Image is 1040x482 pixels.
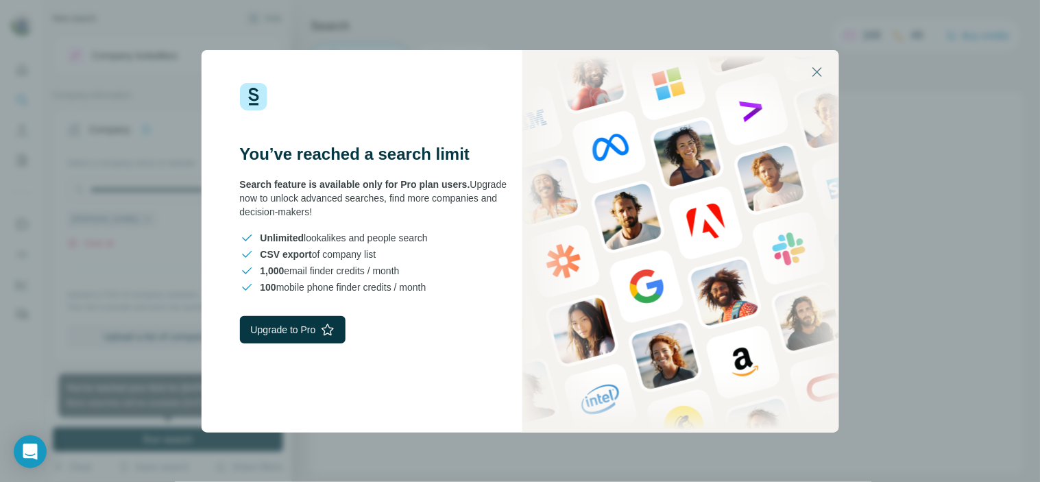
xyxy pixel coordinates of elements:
span: Search feature is available only for Pro plan users. [240,179,470,190]
img: Surfe Logo [240,83,267,110]
button: Upgrade to Pro [240,316,346,344]
span: email finder credits / month [261,264,400,278]
span: mobile phone finder credits / month [261,280,426,294]
h3: You’ve reached a search limit [240,143,520,165]
span: Unlimited [261,232,304,243]
span: of company list [261,248,376,261]
div: Upgrade now to unlock advanced searches, find more companies and decision-makers! [240,178,520,219]
span: 100 [261,282,276,293]
span: 1,000 [261,265,285,276]
img: Surfe Stock Photo - showing people and technologies [522,50,839,433]
span: lookalikes and people search [261,231,428,245]
div: Open Intercom Messenger [14,435,47,468]
span: CSV export [261,249,312,260]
